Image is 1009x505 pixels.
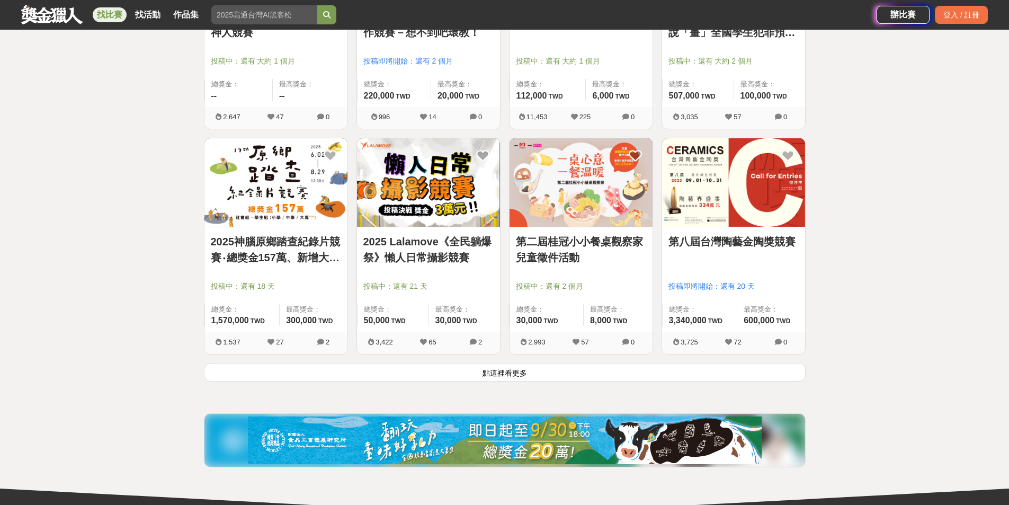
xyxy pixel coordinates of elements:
[776,317,790,325] span: TWD
[478,338,482,346] span: 2
[669,304,731,315] span: 總獎金：
[435,304,494,315] span: 最高獎金：
[681,338,698,346] span: 3,725
[428,113,436,121] span: 14
[668,234,799,250] a: 第八屆台灣陶藝金陶獎競賽
[435,316,461,325] span: 30,000
[772,93,787,100] span: TWD
[326,338,329,346] span: 2
[204,363,806,382] button: 點這裡看更多
[548,93,562,100] span: TWD
[396,93,410,100] span: TWD
[615,93,629,100] span: TWD
[744,316,774,325] span: 600,000
[590,304,646,315] span: 最高獎金：
[734,338,741,346] span: 72
[783,113,787,121] span: 0
[211,79,266,90] span: 總獎金：
[379,113,390,121] span: 996
[592,91,613,100] span: 6,000
[211,56,341,67] span: 投稿中：還有 大約 1 個月
[516,234,646,265] a: 第二屆桂冠小小餐桌觀察家兒童徵件活動
[581,338,588,346] span: 57
[318,317,333,325] span: TWD
[631,113,635,121] span: 0
[276,113,283,121] span: 47
[276,338,283,346] span: 27
[543,317,558,325] span: TWD
[363,234,494,265] a: 2025 Lalamove《全民躺爆祭》懶人日常攝影競賽
[526,113,548,121] span: 11,453
[364,316,390,325] span: 50,000
[669,79,727,90] span: 總獎金：
[279,79,341,90] span: 最高獎金：
[363,281,494,292] span: 投稿中：還有 21 天
[740,91,771,100] span: 100,000
[877,6,930,24] a: 辦比賽
[204,138,347,227] img: Cover Image
[734,113,741,121] span: 57
[211,316,249,325] span: 1,570,000
[516,316,542,325] span: 30,000
[286,316,317,325] span: 300,000
[579,113,591,121] span: 225
[211,234,341,265] a: 2025神腦原鄉踏查紀錄片競賽‧總獎金157萬、新增大專學生組 首獎10萬元
[708,317,722,325] span: TWD
[516,304,577,315] span: 總獎金：
[211,281,341,292] span: 投稿中：還有 18 天
[286,304,341,315] span: 最高獎金：
[437,79,494,90] span: 最高獎金：
[169,7,203,22] a: 作品集
[391,317,405,325] span: TWD
[131,7,165,22] a: 找活動
[211,304,273,315] span: 總獎金：
[326,113,329,121] span: 0
[364,91,395,100] span: 220,000
[701,93,715,100] span: TWD
[613,317,627,325] span: TWD
[279,91,285,100] span: --
[93,7,127,22] a: 找比賽
[462,317,477,325] span: TWD
[364,79,424,90] span: 總獎金：
[935,6,988,24] div: 登入 / 註冊
[668,56,799,67] span: 投稿中：還有 大約 2 個月
[669,91,700,100] span: 507,000
[211,5,317,24] input: 2025高通台灣AI黑客松
[437,91,463,100] span: 20,000
[516,91,547,100] span: 112,000
[669,316,707,325] span: 3,340,000
[516,281,646,292] span: 投稿中：還有 2 個月
[631,338,635,346] span: 0
[783,338,787,346] span: 0
[223,338,240,346] span: 1,537
[510,138,653,227] img: Cover Image
[516,56,646,67] span: 投稿中：還有 大約 1 個月
[681,113,698,121] span: 3,035
[516,79,579,90] span: 總獎金：
[465,93,479,100] span: TWD
[428,338,436,346] span: 65
[592,79,646,90] span: 最高獎金：
[590,316,611,325] span: 8,000
[740,79,799,90] span: 最高獎金：
[364,304,422,315] span: 總獎金：
[248,417,762,464] img: 11b6bcb1-164f-4f8f-8046-8740238e410a.jpg
[211,91,217,100] span: --
[357,138,500,227] img: Cover Image
[668,281,799,292] span: 投稿即將開始：還有 20 天
[744,304,798,315] span: 最高獎金：
[223,113,240,121] span: 2,647
[251,317,265,325] span: TWD
[662,138,805,227] img: Cover Image
[478,113,482,121] span: 0
[376,338,393,346] span: 3,422
[363,56,494,67] span: 投稿即將開始：還有 2 個月
[528,338,546,346] span: 2,993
